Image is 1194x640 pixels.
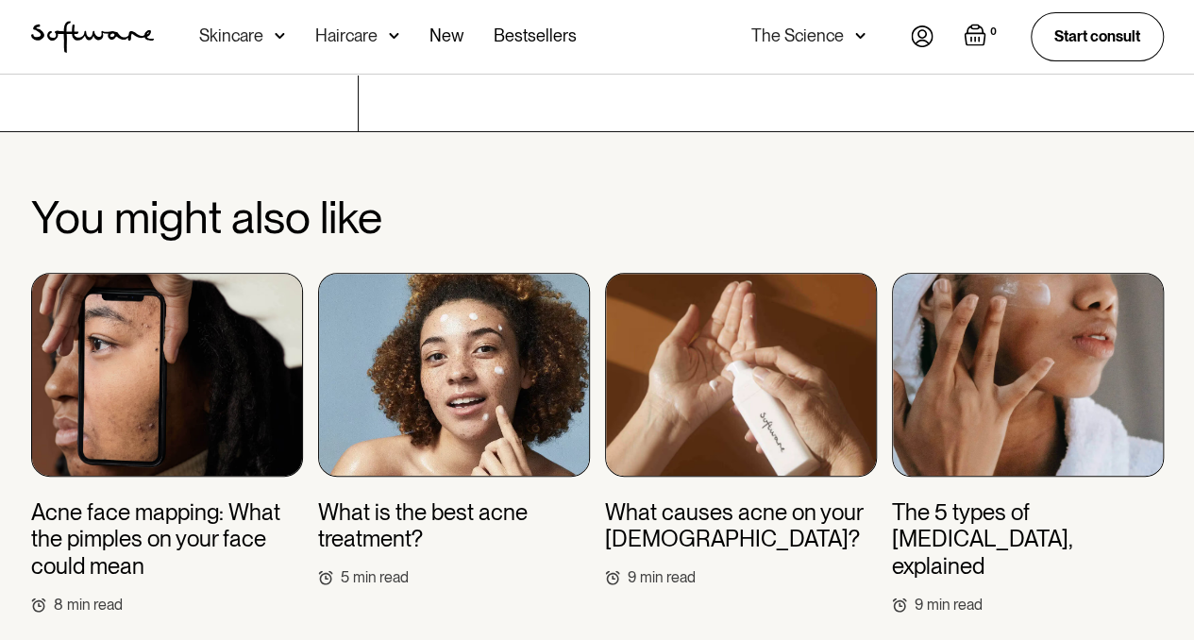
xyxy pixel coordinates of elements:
h2: You might also like [31,193,1164,243]
img: arrow down [855,26,866,45]
a: Acne face mapping: What the pimples on your face could mean8min read [31,273,303,615]
img: arrow down [389,26,399,45]
div: 0 [986,24,1001,41]
a: The 5 types of [MEDICAL_DATA], explained9min read [892,273,1164,615]
a: home [31,21,154,53]
div: 9 [915,596,923,614]
div: Haircare [315,26,378,45]
img: arrow down [275,26,285,45]
img: Software Logo [31,21,154,53]
div: 8 [54,596,63,614]
h3: The 5 types of [MEDICAL_DATA], explained [892,499,1164,581]
div: 9 [628,568,636,586]
h3: What causes acne on your [DEMOGRAPHIC_DATA]? [605,499,877,554]
div: min read [67,596,123,614]
div: Skincare [199,26,263,45]
a: What is the best acne treatment?5min read [318,273,590,587]
a: What causes acne on your [DEMOGRAPHIC_DATA]?9min read [605,273,877,587]
div: min read [353,568,409,586]
h3: What is the best acne treatment? [318,499,590,554]
div: 5 [341,568,349,586]
div: min read [640,568,696,586]
a: Open empty cart [964,24,1001,50]
a: Start consult [1031,12,1164,60]
div: The Science [751,26,844,45]
h3: Acne face mapping: What the pimples on your face could mean [31,499,303,581]
div: min read [927,596,983,614]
